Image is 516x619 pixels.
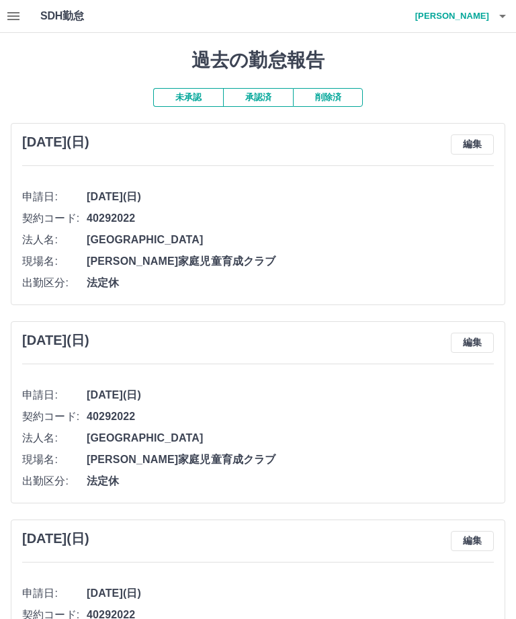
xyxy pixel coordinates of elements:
span: 法人名: [22,232,87,248]
span: [DATE](日) [87,387,494,403]
span: 法人名: [22,430,87,446]
span: 40292022 [87,210,494,226]
span: 法定休 [87,275,494,291]
h3: [DATE](日) [22,333,89,348]
button: 削除済 [293,88,363,107]
span: 出勤区分: [22,275,87,291]
h3: [DATE](日) [22,531,89,546]
span: 申請日: [22,387,87,403]
span: [GEOGRAPHIC_DATA] [87,430,494,446]
span: 申請日: [22,189,87,205]
button: 編集 [451,333,494,353]
h1: 過去の勤怠報告 [11,49,505,72]
h3: [DATE](日) [22,134,89,150]
span: [DATE](日) [87,585,494,602]
span: 40292022 [87,409,494,425]
span: 現場名: [22,253,87,270]
button: 編集 [451,531,494,551]
button: 承認済 [223,88,293,107]
span: 申請日: [22,585,87,602]
span: 出勤区分: [22,473,87,489]
span: [PERSON_NAME]家庭児童育成クラブ [87,452,494,468]
span: [PERSON_NAME]家庭児童育成クラブ [87,253,494,270]
span: 契約コード: [22,210,87,226]
span: 契約コード: [22,409,87,425]
button: 編集 [451,134,494,155]
span: 現場名: [22,452,87,468]
span: [GEOGRAPHIC_DATA] [87,232,494,248]
button: 未承認 [153,88,223,107]
span: 法定休 [87,473,494,489]
span: [DATE](日) [87,189,494,205]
